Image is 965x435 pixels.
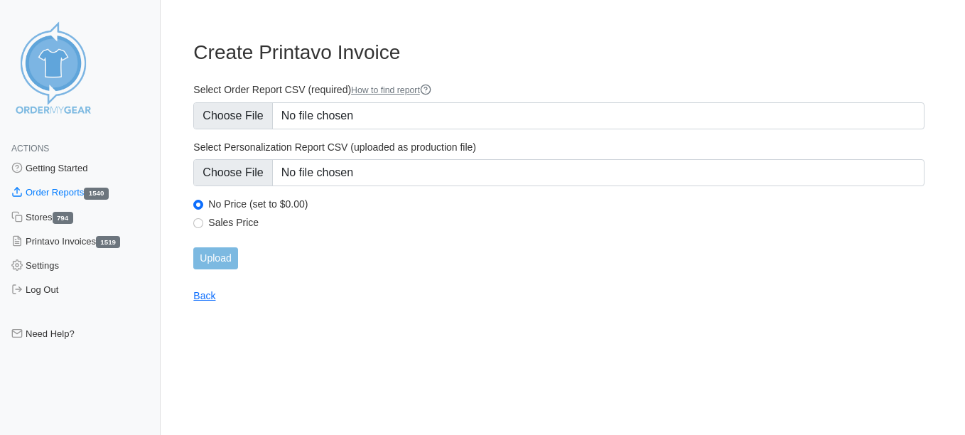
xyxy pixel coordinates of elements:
[208,216,924,229] label: Sales Price
[84,188,108,200] span: 1540
[193,83,924,97] label: Select Order Report CSV (required)
[11,144,49,154] span: Actions
[208,198,924,210] label: No Price (set to $0.00)
[193,41,924,65] h3: Create Printavo Invoice
[193,290,215,301] a: Back
[351,85,431,95] a: How to find report
[96,236,120,248] span: 1519
[193,141,924,154] label: Select Personalization Report CSV (uploaded as production file)
[193,247,237,269] input: Upload
[53,212,73,224] span: 794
